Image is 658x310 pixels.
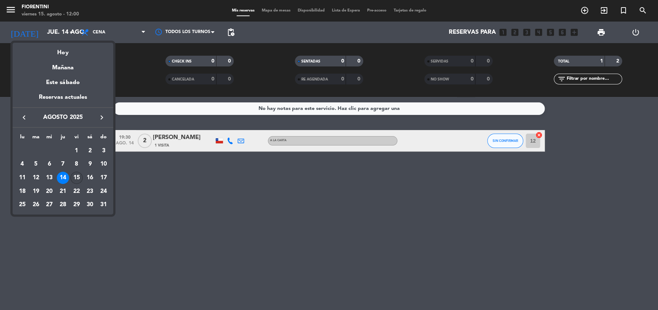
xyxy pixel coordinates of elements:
[42,171,56,185] td: 13 de agosto de 2025
[70,158,83,170] div: 8
[18,113,31,122] button: keyboard_arrow_left
[83,198,97,212] td: 30 de agosto de 2025
[13,43,113,57] div: Hoy
[43,199,55,211] div: 27
[84,185,96,198] div: 23
[13,93,113,107] div: Reservas actuales
[42,158,56,171] td: 6 de agosto de 2025
[31,113,95,122] span: agosto 2025
[70,133,83,144] th: viernes
[70,198,83,212] td: 29 de agosto de 2025
[56,133,70,144] th: jueves
[57,185,69,198] div: 21
[97,158,110,171] td: 10 de agosto de 2025
[97,172,110,184] div: 17
[70,199,83,211] div: 29
[84,199,96,211] div: 30
[16,185,28,198] div: 18
[97,171,110,185] td: 17 de agosto de 2025
[15,185,29,198] td: 18 de agosto de 2025
[30,158,42,170] div: 5
[83,144,97,158] td: 2 de agosto de 2025
[97,145,110,157] div: 3
[15,158,29,171] td: 4 de agosto de 2025
[20,113,28,122] i: keyboard_arrow_left
[56,158,70,171] td: 7 de agosto de 2025
[84,172,96,184] div: 16
[70,144,83,158] td: 1 de agosto de 2025
[13,73,113,93] div: Este sábado
[70,171,83,185] td: 15 de agosto de 2025
[97,144,110,158] td: 3 de agosto de 2025
[29,198,43,212] td: 26 de agosto de 2025
[30,185,42,198] div: 19
[43,158,55,170] div: 6
[42,185,56,198] td: 20 de agosto de 2025
[29,133,43,144] th: martes
[83,133,97,144] th: sábado
[29,171,43,185] td: 12 de agosto de 2025
[57,199,69,211] div: 28
[70,172,83,184] div: 15
[84,145,96,157] div: 2
[30,199,42,211] div: 26
[97,199,110,211] div: 31
[15,198,29,212] td: 25 de agosto de 2025
[83,158,97,171] td: 9 de agosto de 2025
[83,185,97,198] td: 23 de agosto de 2025
[42,198,56,212] td: 27 de agosto de 2025
[29,185,43,198] td: 19 de agosto de 2025
[70,158,83,171] td: 8 de agosto de 2025
[70,145,83,157] div: 1
[57,172,69,184] div: 14
[97,113,106,122] i: keyboard_arrow_right
[97,158,110,170] div: 10
[56,198,70,212] td: 28 de agosto de 2025
[70,185,83,198] td: 22 de agosto de 2025
[97,133,110,144] th: domingo
[57,158,69,170] div: 7
[97,185,110,198] div: 24
[29,158,43,171] td: 5 de agosto de 2025
[97,185,110,198] td: 24 de agosto de 2025
[70,185,83,198] div: 22
[15,144,70,158] td: AGO.
[16,158,28,170] div: 4
[15,133,29,144] th: lunes
[56,171,70,185] td: 14 de agosto de 2025
[15,171,29,185] td: 11 de agosto de 2025
[83,171,97,185] td: 16 de agosto de 2025
[56,185,70,198] td: 21 de agosto de 2025
[84,158,96,170] div: 9
[16,172,28,184] div: 11
[97,198,110,212] td: 31 de agosto de 2025
[95,113,108,122] button: keyboard_arrow_right
[42,133,56,144] th: miércoles
[43,172,55,184] div: 13
[16,199,28,211] div: 25
[13,58,113,73] div: Mañana
[43,185,55,198] div: 20
[30,172,42,184] div: 12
